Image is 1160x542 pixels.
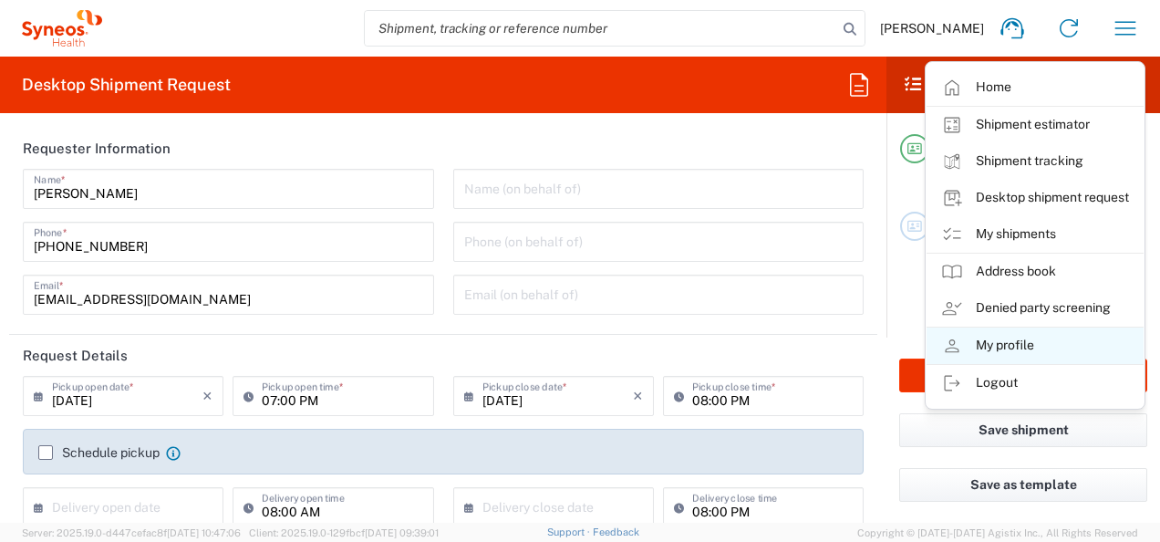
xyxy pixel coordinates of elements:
[202,381,212,411] i: ×
[927,290,1144,327] a: Denied party screening
[23,347,128,365] h2: Request Details
[365,11,837,46] input: Shipment, tracking or reference number
[547,526,593,537] a: Support
[927,254,1144,290] a: Address book
[633,381,643,411] i: ×
[903,74,1087,96] h2: Shipment Checklist
[22,527,241,538] span: Server: 2025.19.0-d447cefac8f
[593,526,639,537] a: Feedback
[927,216,1144,253] a: My shipments
[927,69,1144,106] a: Home
[927,365,1144,401] a: Logout
[927,143,1144,180] a: Shipment tracking
[167,527,241,538] span: [DATE] 10:47:06
[899,468,1147,502] button: Save as template
[927,180,1144,216] a: Desktop shipment request
[899,413,1147,447] button: Save shipment
[899,359,1147,392] button: Rate
[23,140,171,158] h2: Requester Information
[249,527,439,538] span: Client: 2025.19.0-129fbcf
[365,527,439,538] span: [DATE] 09:39:01
[22,74,231,96] h2: Desktop Shipment Request
[38,445,160,460] label: Schedule pickup
[857,525,1138,541] span: Copyright © [DATE]-[DATE] Agistix Inc., All Rights Reserved
[927,328,1144,364] a: My profile
[927,107,1144,143] a: Shipment estimator
[880,20,984,36] span: [PERSON_NAME]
